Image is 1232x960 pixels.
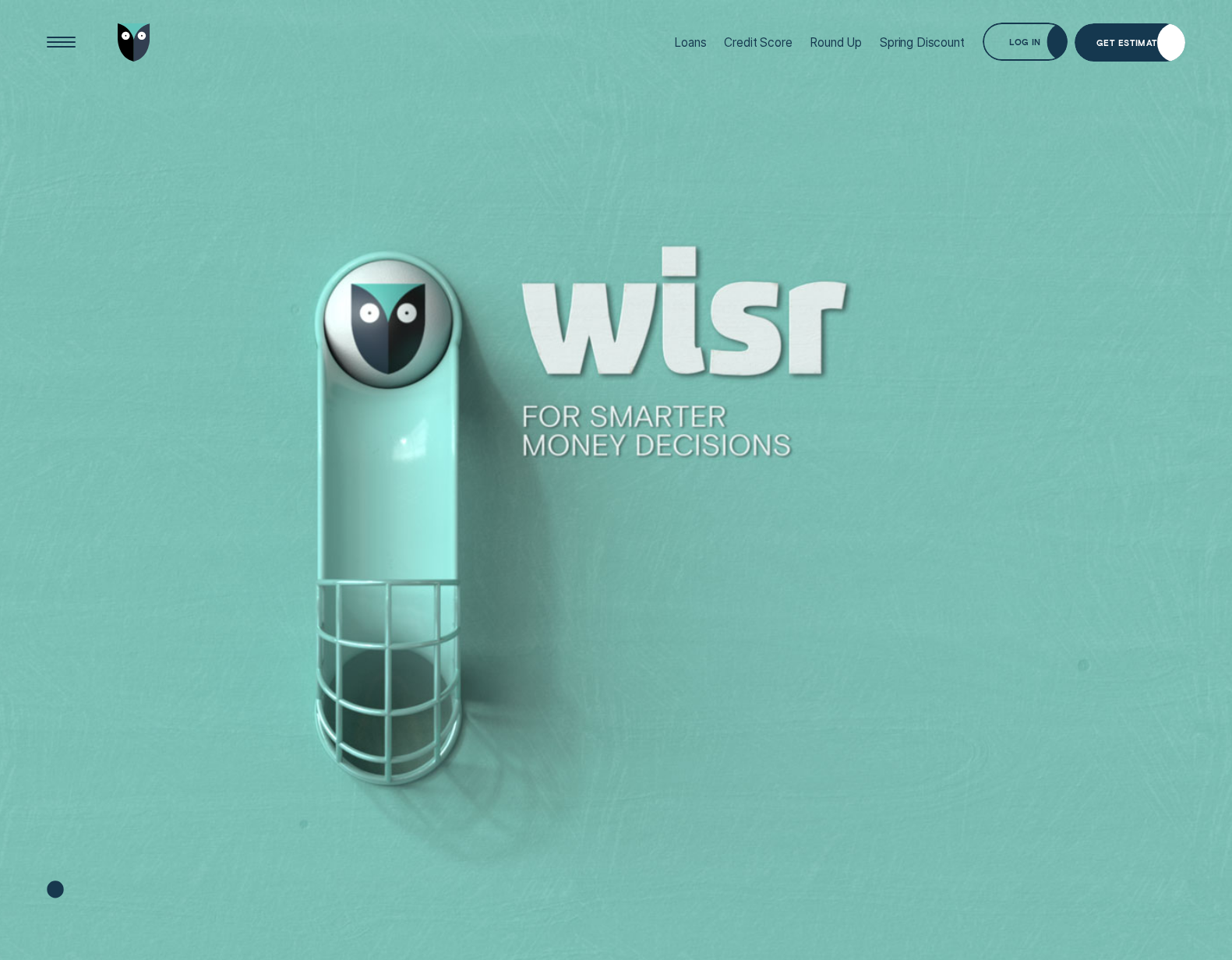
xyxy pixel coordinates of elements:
button: Log in [983,23,1068,61]
img: Wisr [118,23,150,62]
div: Credit Score [724,35,792,50]
a: Get Estimate [1075,23,1184,62]
button: Open Menu [42,23,80,62]
div: Round Up [810,35,862,50]
div: Spring Discount [880,35,965,50]
div: Loans [674,35,706,50]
